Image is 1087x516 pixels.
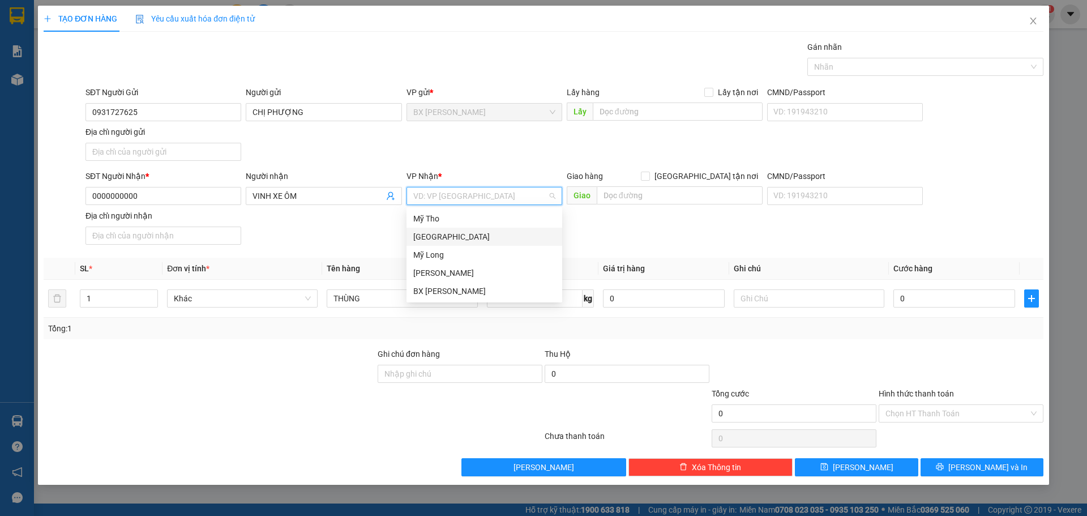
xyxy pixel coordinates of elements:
span: TẠO ĐƠN HÀNG [44,14,117,23]
span: Giao hàng [567,172,603,181]
button: deleteXóa Thông tin [628,458,793,476]
input: 0 [603,289,725,308]
div: CMND/Passport [767,86,923,99]
span: Yêu cầu xuất hóa đơn điện tử [135,14,255,23]
div: SĐT Người Nhận [85,170,241,182]
div: [GEOGRAPHIC_DATA] [108,10,223,35]
span: [PERSON_NAME] [833,461,893,474]
button: delete [48,289,66,308]
button: save[PERSON_NAME] [795,458,918,476]
span: Thu Hộ [545,349,571,359]
div: Mỹ Long [406,246,562,264]
span: user-add [386,191,395,201]
div: Chưa thanh toán [543,430,711,450]
span: Xóa Thông tin [692,461,741,474]
span: Lấy tận nơi [713,86,763,99]
button: printer[PERSON_NAME] và In [921,458,1043,476]
label: Ghi chú đơn hàng [378,349,440,359]
span: Đơn vị tính [167,264,209,273]
div: CMND/Passport [767,170,923,182]
div: BX Cao Lãnh [406,282,562,300]
span: Khác [174,290,311,307]
span: Cước hàng [893,264,932,273]
div: BX [PERSON_NAME] [413,285,555,297]
label: Hình thức thanh toán [879,389,954,398]
div: Mỹ Long [413,249,555,261]
span: Tên hàng [327,264,360,273]
div: Địa chỉ người nhận [85,210,241,222]
span: Giao [567,186,597,204]
div: Địa chỉ người gửi [85,126,241,138]
div: SĐT Người Gửi [85,86,241,99]
button: Close [1017,6,1049,37]
span: kg [583,289,594,308]
span: Nhận: [108,10,135,22]
span: DĐ: [10,73,26,84]
input: Dọc đường [593,103,763,121]
span: Giá trị hàng [603,264,645,273]
span: [PERSON_NAME] [513,461,574,474]
div: Người nhận [246,170,401,182]
span: BỜ XOÀI [26,66,95,86]
span: delete [679,463,687,472]
button: [PERSON_NAME] [461,458,626,476]
span: BX Cao Lãnh [413,104,555,121]
input: Ghi Chú [734,289,884,308]
input: VD: Bàn, Ghế [327,289,477,308]
span: [PERSON_NAME] và In [948,461,1028,474]
span: [GEOGRAPHIC_DATA] tận nơi [650,170,763,182]
div: Mỹ Tho [406,210,562,228]
input: Ghi chú đơn hàng [378,365,542,383]
div: Mỹ Tho [413,212,555,225]
input: Địa chỉ của người nhận [85,227,241,245]
span: Lấy hàng [567,88,600,97]
div: [PERSON_NAME] [413,267,555,279]
th: Ghi chú [729,258,889,280]
img: icon [135,15,144,24]
div: Tổng: 1 [48,322,420,335]
div: BX [PERSON_NAME] [10,10,100,37]
span: close [1029,16,1038,25]
div: Người gửi [246,86,401,99]
span: save [820,463,828,472]
div: CHỊ THƯ [108,35,223,49]
span: Lấy [567,103,593,121]
div: 0377830219 [10,50,100,66]
span: plus [44,15,52,23]
span: printer [936,463,944,472]
div: CHỊ THỊNH [10,37,100,50]
span: plus [1025,294,1038,303]
input: Địa chỉ của người gửi [85,143,241,161]
input: Dọc đường [597,186,763,204]
span: SL [80,264,89,273]
div: 0816200663 [108,49,223,65]
div: Cao Lãnh [406,264,562,282]
div: VP gửi [406,86,562,99]
div: Sài Gòn [406,228,562,246]
span: VP Nhận [406,172,438,181]
span: Gửi: [10,11,27,23]
label: Gán nhãn [807,42,842,52]
div: [GEOGRAPHIC_DATA] [413,231,555,243]
button: plus [1024,289,1039,308]
span: Tổng cước [712,389,749,398]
